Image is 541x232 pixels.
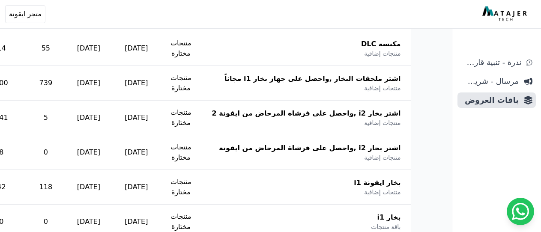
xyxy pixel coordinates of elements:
[461,94,519,106] span: باقات العروض
[9,9,42,19] span: متجر ايقونة
[461,75,519,87] span: مرسال - شريط دعاية
[27,170,65,205] td: 118
[65,170,113,205] td: [DATE]
[364,119,401,127] span: منتجات إضافية
[364,49,401,58] span: منتجات إضافية
[113,170,160,205] td: [DATE]
[160,135,202,170] td: منتجات مختارة
[27,66,65,101] td: 739
[27,135,65,170] td: 0
[219,143,401,153] span: اشتر بخار i2 ,واحصل على فرشاة المرحاض من ايقونة
[364,188,401,196] span: منتجات إضافية
[27,31,65,66] td: 55
[65,31,113,66] td: [DATE]
[361,39,401,49] span: مكنسة DLC
[5,5,45,23] button: متجر ايقونة
[212,108,401,119] span: اشتر بخار i2 ,واحصل على فرشاة المرحاض من ايقونة 2
[364,153,401,162] span: منتجات إضافية
[113,31,160,66] td: [DATE]
[27,101,65,135] td: 5
[160,101,202,135] td: منتجات مختارة
[461,57,521,68] span: ندرة - تنبية قارب علي النفاذ
[65,135,113,170] td: [DATE]
[113,101,160,135] td: [DATE]
[113,66,160,101] td: [DATE]
[113,135,160,170] td: [DATE]
[160,66,202,101] td: منتجات مختارة
[377,212,401,223] span: بخار i1
[371,223,401,231] span: باقة منتجات
[160,170,202,205] td: منتجات مختارة
[364,84,401,92] span: منتجات إضافية
[65,101,113,135] td: [DATE]
[482,6,529,22] img: MatajerTech Logo
[65,66,113,101] td: [DATE]
[160,31,202,66] td: منتجات مختارة
[224,74,401,84] span: اشتر ملحقات البخار ,واحصل على جهاز بخار i1 مجاناً
[354,178,401,188] span: بخار ايقونة i1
